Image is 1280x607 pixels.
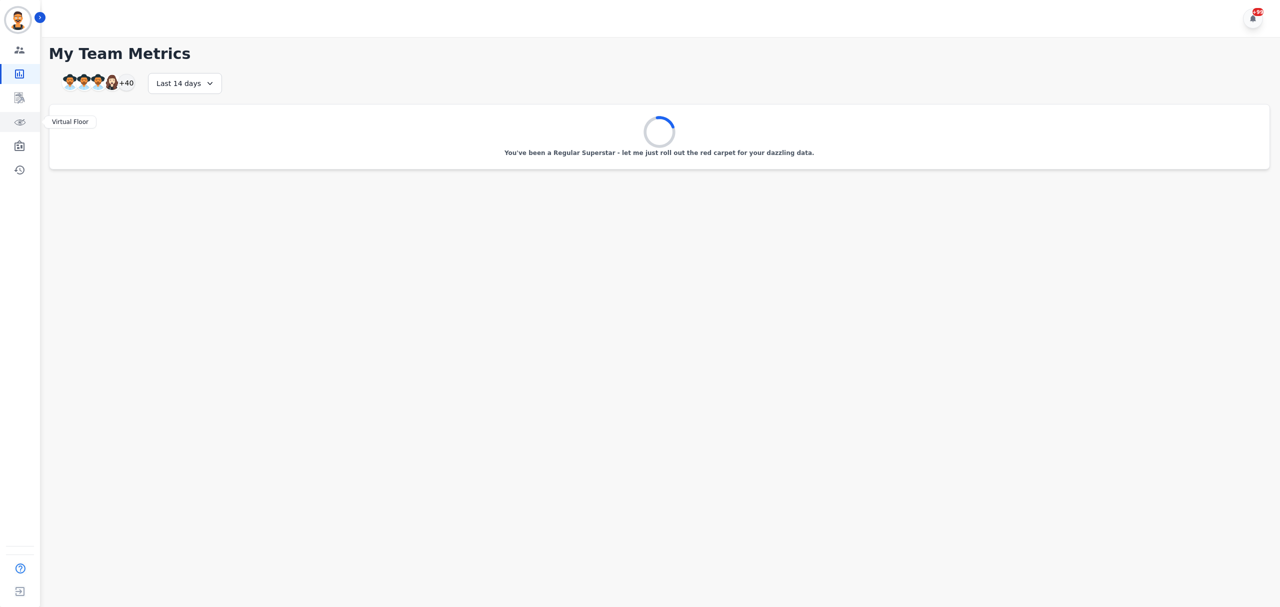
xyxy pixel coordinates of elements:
img: Bordered avatar [6,8,30,32]
div: +99 [1252,8,1263,16]
h1: My Team Metrics [49,45,1270,63]
div: +40 [118,74,135,91]
p: You've been a Regular Superstar - let me just roll out the red carpet for your dazzling data. [504,149,814,157]
div: Last 14 days [148,73,222,94]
